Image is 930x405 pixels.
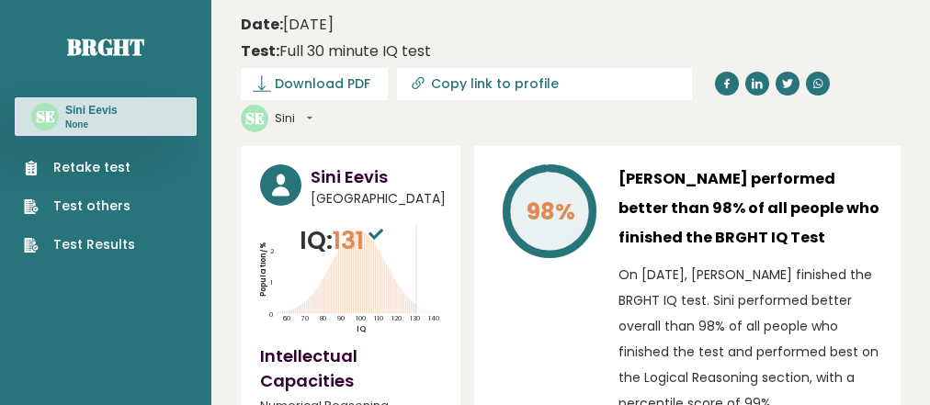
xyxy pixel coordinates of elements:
[260,343,441,393] h4: Intellectual Capacities
[258,242,268,297] tspan: Population/%
[300,222,388,259] p: IQ:
[618,164,881,253] h3: [PERSON_NAME] performed better than 98% of all people who finished the BRGHT IQ Test
[241,40,279,62] b: Test:
[245,107,265,129] text: SE
[270,247,275,255] tspan: 2
[283,315,290,323] tspan: 60
[24,197,135,216] a: Test others
[337,315,345,323] tspan: 90
[333,223,388,257] span: 131
[301,315,309,323] tspan: 70
[24,235,135,254] a: Test Results
[356,315,366,323] tspan: 100
[65,103,118,118] h3: Sini Eevis
[241,14,334,36] time: [DATE]
[357,324,367,334] tspan: IQ
[65,118,118,131] p: None
[67,32,144,62] a: Brght
[241,40,431,62] div: Full 30 minute IQ test
[275,74,370,94] span: Download PDF
[24,158,135,177] a: Retake test
[392,315,403,323] tspan: 120
[241,68,388,100] a: Download PDF
[241,14,283,35] b: Date:
[269,310,273,319] tspan: 0
[36,106,55,127] text: SE
[311,164,446,189] h3: Sini Eevis
[428,315,439,323] tspan: 140
[410,315,420,323] tspan: 130
[311,189,446,208] span: [GEOGRAPHIC_DATA]
[320,315,327,323] tspan: 80
[527,196,575,228] tspan: 98%
[275,109,312,128] button: Sini
[270,278,273,287] tspan: 1
[374,315,383,323] tspan: 110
